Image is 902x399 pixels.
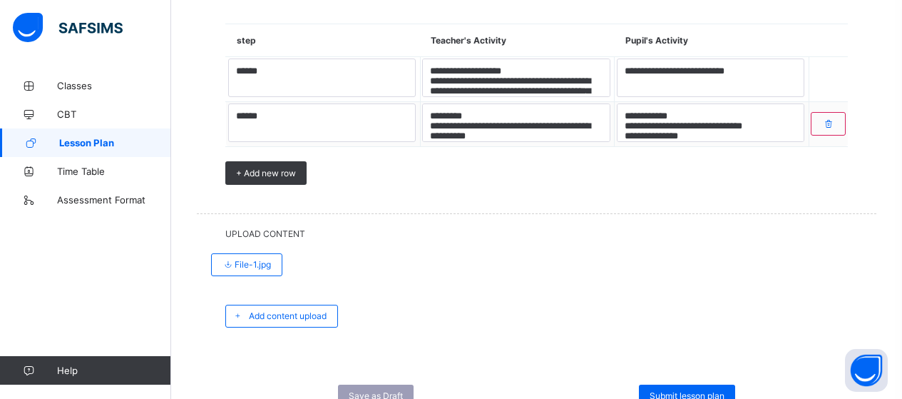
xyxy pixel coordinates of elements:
span: Classes [57,80,171,91]
span: CBT [57,108,171,120]
a: File-1.jpg [211,253,282,276]
span: Time Table [57,166,171,177]
span: UPLOAD CONTENT [225,228,848,239]
th: step [226,24,421,57]
th: Teacher's Activity [420,24,615,57]
img: safsims [13,13,123,43]
button: Open asap [845,349,888,392]
span: + Add new row [236,168,296,178]
span: File-1.jpg [222,259,271,270]
th: Pupil's Activity [615,24,809,57]
span: Assessment Format [57,194,171,206]
span: Lesson Plan [59,137,171,148]
span: Help [57,365,170,376]
span: Add content upload [249,310,327,321]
